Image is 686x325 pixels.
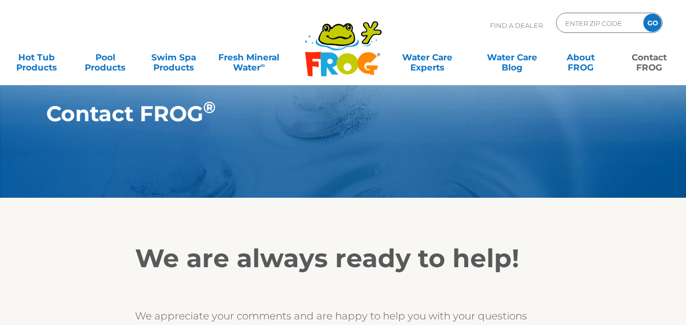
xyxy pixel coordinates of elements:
p: Find A Dealer [490,13,543,38]
a: ContactFROG [623,47,676,67]
h1: Contact FROG [46,101,593,126]
a: Water CareExperts [384,47,470,67]
a: PoolProducts [79,47,132,67]
input: Zip Code Form [564,16,633,30]
input: GO [643,14,662,32]
h2: We are always ready to help! [135,243,551,274]
sup: ® [203,98,216,117]
sup: ∞ [260,61,265,69]
a: Swim SpaProducts [147,47,201,67]
a: AboutFROG [554,47,607,67]
a: Hot TubProducts [10,47,63,67]
a: Water CareBlog [485,47,539,67]
a: Fresh MineralWater∞ [216,47,282,67]
p: We appreciate your comments and are happy to help you with your questions [135,308,551,324]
